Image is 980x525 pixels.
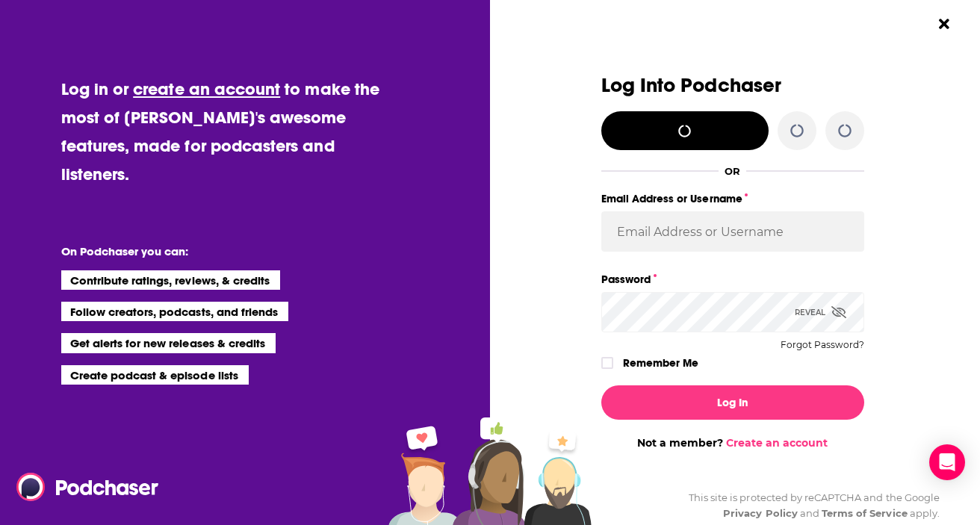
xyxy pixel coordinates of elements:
[723,507,798,519] a: Privacy Policy
[61,244,360,258] li: On Podchaser you can:
[795,292,846,332] div: Reveal
[133,78,280,99] a: create an account
[61,333,276,352] li: Get alerts for new releases & credits
[601,270,864,289] label: Password
[601,385,864,420] button: Log In
[601,75,864,96] h3: Log Into Podchaser
[677,490,940,521] div: This site is protected by reCAPTCHA and the Google and apply.
[781,340,864,350] button: Forgot Password?
[61,365,249,385] li: Create podcast & episode lists
[623,353,698,373] label: Remember Me
[61,302,289,321] li: Follow creators, podcasts, and friends
[822,507,908,519] a: Terms of Service
[930,10,958,38] button: Close Button
[61,270,281,290] li: Contribute ratings, reviews, & credits
[726,436,828,450] a: Create an account
[601,436,864,450] div: Not a member?
[929,444,965,480] div: Open Intercom Messenger
[601,211,864,252] input: Email Address or Username
[725,165,740,177] div: OR
[16,473,148,501] a: Podchaser - Follow, Share and Rate Podcasts
[601,189,864,208] label: Email Address or Username
[16,473,160,501] img: Podchaser - Follow, Share and Rate Podcasts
